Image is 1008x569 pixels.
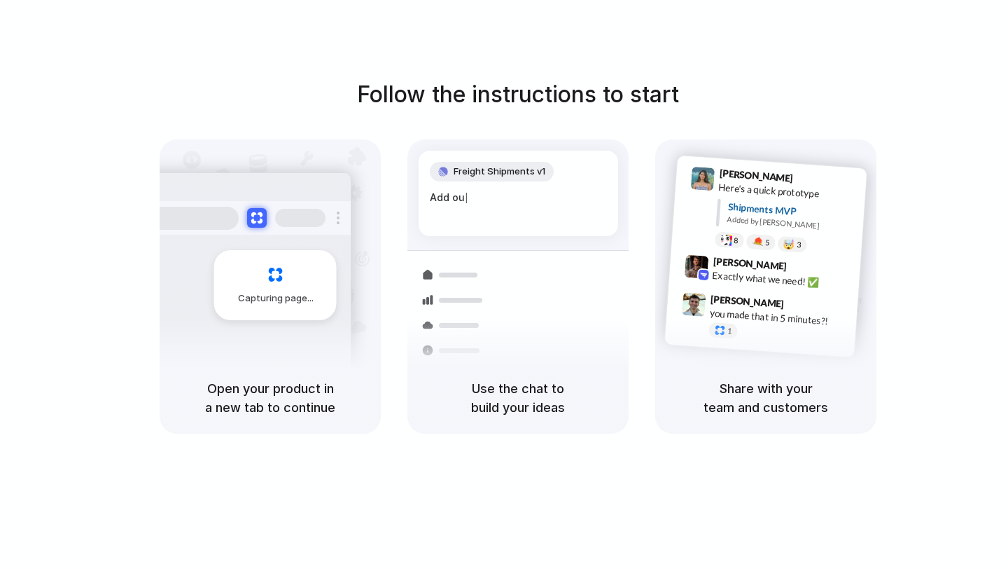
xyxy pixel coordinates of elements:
[176,379,364,417] h5: Open your product in a new tab to continue
[465,192,468,203] span: |
[734,237,738,245] span: 8
[718,180,858,204] div: Here's a quick prototype
[797,172,826,189] span: 9:41 AM
[713,254,787,274] span: [PERSON_NAME]
[430,190,607,205] div: Add ou
[424,379,612,417] h5: Use the chat to build your ideas
[783,240,795,250] div: 🤯
[727,214,855,234] div: Added by [PERSON_NAME]
[709,306,849,330] div: you made that in 5 minutes?!
[727,327,732,335] span: 1
[727,200,857,223] div: Shipments MVP
[797,241,801,249] span: 3
[672,379,860,417] h5: Share with your team and customers
[710,292,785,312] span: [PERSON_NAME]
[454,165,545,179] span: Freight Shipments v1
[357,78,679,111] h1: Follow the instructions to start
[791,261,820,277] span: 9:42 AM
[712,268,852,292] div: Exactly what we need! ✅
[238,292,316,306] span: Capturing page
[788,299,817,315] span: 9:47 AM
[765,239,770,247] span: 5
[719,165,793,186] span: [PERSON_NAME]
